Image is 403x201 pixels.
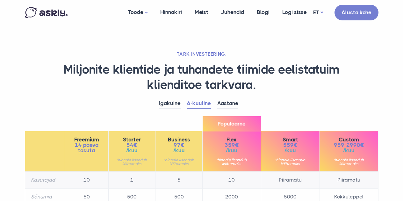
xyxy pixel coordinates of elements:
[114,148,150,153] span: /kuu
[155,172,203,189] td: 5
[114,137,150,142] span: Starter
[208,158,255,166] small: *hinnale lisandub käibemaks
[159,99,181,109] a: Igakuine
[161,142,197,148] span: 97€
[267,148,314,153] span: /kuu
[202,172,261,189] td: 10
[267,158,314,166] small: *hinnale lisandub käibemaks
[326,142,372,148] span: 959-2990€
[208,148,255,153] span: /kuu
[114,158,150,166] small: *hinnale lisandub käibemaks
[326,148,372,153] span: /kuu
[71,137,103,142] span: Freemium
[203,116,261,131] span: Populaarne
[208,137,255,142] span: Flex
[326,158,372,166] small: *hinnale lisandub käibemaks
[71,142,103,153] span: 14 päeva tasuta
[108,172,155,189] td: 1
[161,148,197,153] span: /kuu
[114,142,150,148] span: 54€
[261,172,320,189] td: Piiramatu
[25,62,378,92] h1: Miljonite klientide ja tuhandete tiimide eelistatuim klienditoe tarkvara.
[208,142,255,148] span: 359€
[217,99,238,109] a: Aastane
[267,142,314,148] span: 559€
[25,51,378,57] h2: TARK INVESTEERING.
[320,172,378,189] td: Piiramatu
[313,8,323,17] a: ET
[161,158,197,166] small: *hinnale lisandub käibemaks
[267,137,314,142] span: Smart
[161,137,197,142] span: Business
[187,99,211,109] a: 6-kuuline
[25,7,68,18] img: Askly
[335,5,378,20] a: Alusta kohe
[65,172,108,189] td: 10
[25,172,65,189] th: Kasutajad
[326,137,372,142] span: Custom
